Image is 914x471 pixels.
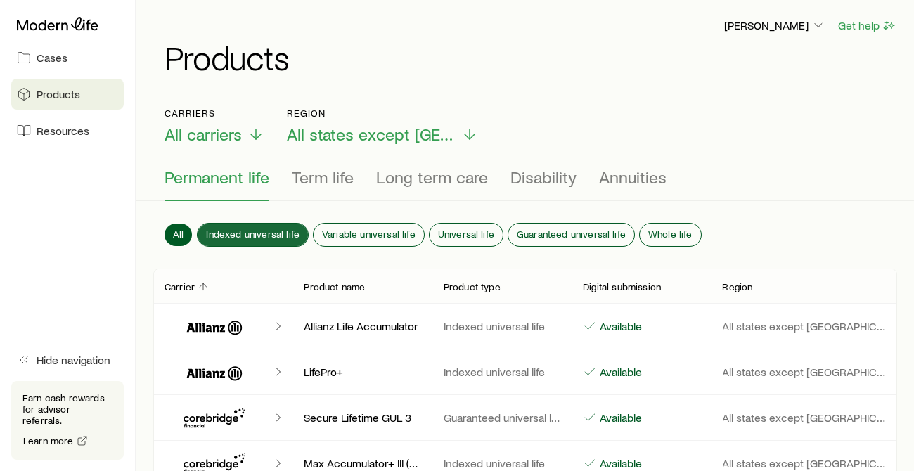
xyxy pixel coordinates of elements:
[583,281,661,292] p: Digital submission
[438,228,494,240] span: Universal life
[304,319,420,333] p: Allianz Life Accumulator
[37,51,67,65] span: Cases
[304,411,420,425] p: Secure Lifetime GUL 3
[37,87,80,101] span: Products
[510,167,577,187] span: Disability
[444,365,560,379] p: Indexed universal life
[444,281,501,292] p: Product type
[648,228,693,240] span: Whole life
[723,18,826,34] button: [PERSON_NAME]
[444,319,560,333] p: Indexed universal life
[723,365,887,379] p: All states except [GEOGRAPHIC_DATA]
[173,228,184,240] span: All
[304,281,365,292] p: Product name
[597,456,642,470] p: Available
[640,224,701,246] button: Whole life
[723,281,753,292] p: Region
[287,124,456,144] span: All states except [GEOGRAPHIC_DATA]
[597,411,642,425] p: Available
[508,224,634,246] button: Guaranteed universal life
[165,167,886,201] div: Product types
[723,456,887,470] p: All states except [GEOGRAPHIC_DATA]
[599,167,667,187] span: Annuities
[376,167,488,187] span: Long term care
[430,224,503,246] button: Universal life
[517,228,626,240] span: Guaranteed universal life
[597,319,642,333] p: Available
[165,224,192,246] button: All
[11,79,124,110] a: Products
[444,411,560,425] p: Guaranteed universal life
[23,436,74,446] span: Learn more
[322,228,416,240] span: Variable universal life
[11,381,124,460] div: Earn cash rewards for advisor referrals.Learn more
[37,353,110,367] span: Hide navigation
[37,124,89,138] span: Resources
[11,344,124,375] button: Hide navigation
[206,228,300,240] span: Indexed universal life
[22,392,112,426] p: Earn cash rewards for advisor referrals.
[165,108,264,145] button: CarriersAll carriers
[314,224,424,246] button: Variable universal life
[304,456,420,470] p: Max Accumulator+ III ([DATE])
[292,167,354,187] span: Term life
[837,18,897,34] button: Get help
[724,18,825,32] p: [PERSON_NAME]
[165,167,269,187] span: Permanent life
[287,108,478,119] p: Region
[304,365,420,379] p: LifePro+
[287,108,478,145] button: RegionAll states except [GEOGRAPHIC_DATA]
[723,319,887,333] p: All states except [GEOGRAPHIC_DATA]
[165,281,195,292] p: Carrier
[723,411,887,425] p: All states except [GEOGRAPHIC_DATA]
[444,456,560,470] p: Indexed universal life
[597,365,642,379] p: Available
[165,124,242,144] span: All carriers
[11,42,124,73] a: Cases
[198,224,308,246] button: Indexed universal life
[11,115,124,146] a: Resources
[165,40,897,74] h1: Products
[165,108,264,119] p: Carriers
